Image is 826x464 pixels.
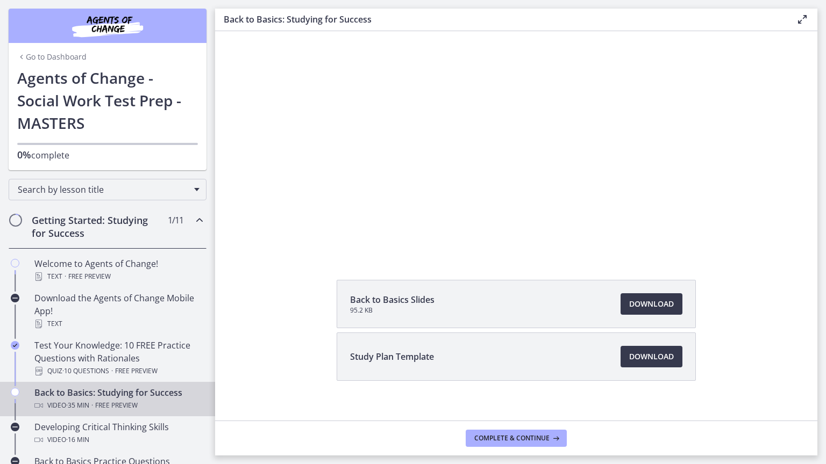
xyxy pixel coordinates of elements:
span: 1 / 11 [168,214,183,227]
span: Free preview [95,399,138,412]
span: Complete & continue [474,434,550,443]
span: · [91,399,93,412]
i: Completed [11,341,19,350]
div: Download the Agents of Change Mobile App! [34,292,202,330]
div: Developing Critical Thinking Skills [34,421,202,446]
span: Download [629,298,674,310]
img: Agents of Change [43,13,172,39]
div: Search by lesson title [9,179,206,200]
span: · 35 min [66,399,89,412]
div: Welcome to Agents of Change! [34,257,202,283]
h3: Back to Basics: Studying for Success [224,13,779,26]
h2: Getting Started: Studying for Success [32,214,163,240]
iframe: Video Lesson [215,31,817,255]
span: · 10 Questions [62,365,109,378]
span: · [111,365,113,378]
div: Video [34,433,202,446]
div: Back to Basics: Studying for Success [34,386,202,412]
span: 95.2 KB [350,306,435,315]
div: Video [34,399,202,412]
a: Download [621,346,682,367]
div: Text [34,317,202,330]
a: Go to Dashboard [17,52,87,62]
span: Back to Basics Slides [350,293,435,306]
span: Download [629,350,674,363]
span: Study Plan Template [350,350,434,363]
h1: Agents of Change - Social Work Test Prep - MASTERS [17,67,198,134]
div: Quiz [34,365,202,378]
p: complete [17,148,198,162]
span: Free preview [68,270,111,283]
span: Search by lesson title [18,184,189,195]
button: Complete & continue [466,430,567,447]
span: Free preview [115,365,158,378]
span: · [65,270,66,283]
span: 0% [17,148,31,161]
span: · 16 min [66,433,89,446]
div: Test Your Knowledge: 10 FREE Practice Questions with Rationales [34,339,202,378]
a: Download [621,293,682,315]
div: Text [34,270,202,283]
